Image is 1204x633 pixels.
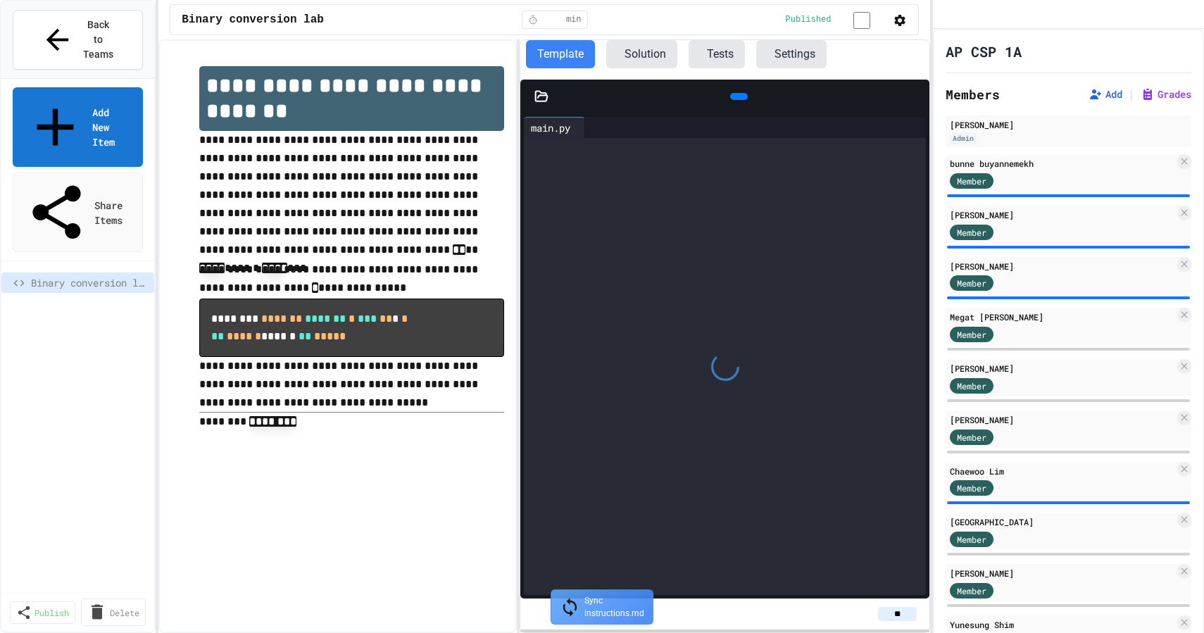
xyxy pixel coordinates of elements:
button: Add [1089,87,1122,101]
div: [GEOGRAPHIC_DATA] [950,515,1174,528]
a: Publish [10,601,75,624]
button: Back to Teams [13,10,143,70]
span: min [566,14,582,25]
span: Member [957,482,986,494]
div: Megat [PERSON_NAME] [950,311,1174,323]
span: Binary conversion lab [182,11,324,28]
a: Share Items [13,173,143,252]
div: [PERSON_NAME] [950,260,1174,272]
h1: AP CSP 1A [946,42,1022,61]
button: Tests [689,40,745,68]
span: Back to Teams [82,18,115,62]
span: Member [957,328,986,341]
input: publish toggle [836,12,887,29]
span: Member [957,277,986,289]
span: Member [957,175,986,187]
button: Grades [1141,87,1191,101]
h2: Members [946,84,1000,104]
span: Member [957,584,986,597]
button: Solution [606,40,677,68]
div: Yunesung Shim [950,618,1174,631]
div: [PERSON_NAME] [950,362,1174,375]
span: Member [957,380,986,392]
button: Template [526,40,595,68]
div: [PERSON_NAME] [950,208,1174,221]
div: [PERSON_NAME] [950,118,1187,131]
div: Chaewoo Lim [950,465,1174,477]
span: | [1128,86,1135,103]
button: Settings [756,40,827,68]
span: Binary conversion lab [31,275,149,290]
div: [PERSON_NAME] [950,567,1174,579]
div: main.py [524,117,585,138]
div: Content is published and visible to students [786,11,888,28]
div: Sync instructions.md [551,589,653,625]
div: [PERSON_NAME] [950,413,1174,426]
span: Member [957,533,986,546]
span: Member [957,431,986,444]
div: main.py [524,120,577,135]
a: Delete [81,598,146,626]
div: bunne buyannemekh [950,157,1174,170]
div: Admin [950,132,977,144]
span: Member [957,226,986,239]
span: Published [786,14,832,25]
a: Add New Item [13,87,143,167]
